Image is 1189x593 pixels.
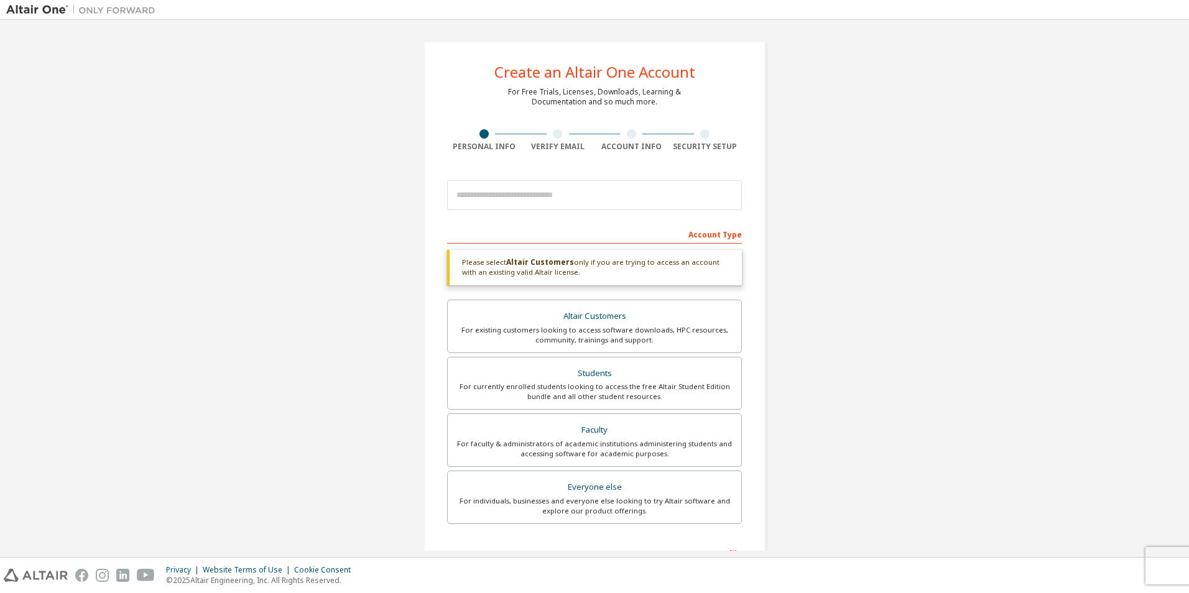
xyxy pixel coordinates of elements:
[294,565,358,575] div: Cookie Consent
[669,142,743,152] div: Security Setup
[75,569,88,582] img: facebook.svg
[455,382,734,402] div: For currently enrolled students looking to access the free Altair Student Edition bundle and all ...
[521,142,595,152] div: Verify Email
[166,565,203,575] div: Privacy
[455,439,734,459] div: For faculty & administrators of academic institutions administering students and accessing softwa...
[116,569,129,582] img: linkedin.svg
[506,257,574,267] b: Altair Customers
[203,565,294,575] div: Website Terms of Use
[447,543,742,563] div: Your Profile
[6,4,162,16] img: Altair One
[4,569,68,582] img: altair_logo.svg
[508,87,681,107] div: For Free Trials, Licenses, Downloads, Learning & Documentation and so much more.
[447,142,521,152] div: Personal Info
[455,308,734,325] div: Altair Customers
[455,479,734,496] div: Everyone else
[447,224,742,244] div: Account Type
[594,142,669,152] div: Account Info
[455,325,734,345] div: For existing customers looking to access software downloads, HPC resources, community, trainings ...
[494,65,695,80] div: Create an Altair One Account
[447,250,742,285] div: Please select only if you are trying to access an account with an existing valid Altair license.
[137,569,155,582] img: youtube.svg
[96,569,109,582] img: instagram.svg
[455,496,734,516] div: For individuals, businesses and everyone else looking to try Altair software and explore our prod...
[166,575,358,586] p: © 2025 Altair Engineering, Inc. All Rights Reserved.
[455,421,734,439] div: Faculty
[455,365,734,382] div: Students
